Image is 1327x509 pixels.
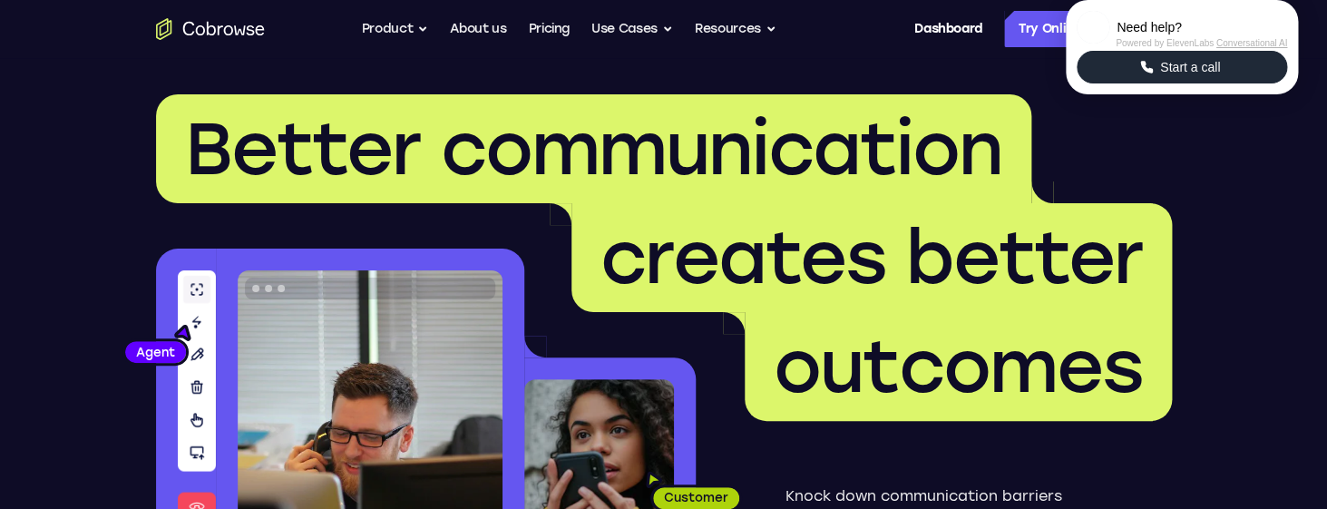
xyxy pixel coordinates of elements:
[185,105,1002,192] span: Better communication
[156,18,265,40] a: Go to the home page
[774,323,1143,410] span: outcomes
[362,11,429,47] button: Product
[528,11,570,47] a: Pricing
[695,11,776,47] button: Resources
[1004,11,1172,47] a: Try Online Demo
[591,11,673,47] button: Use Cases
[600,214,1143,301] span: creates better
[450,11,506,47] a: About us
[914,11,982,47] a: Dashboard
